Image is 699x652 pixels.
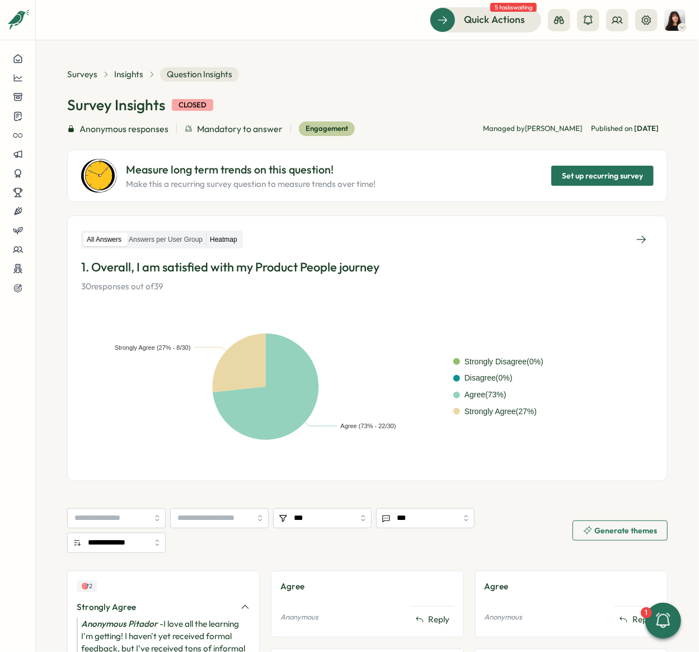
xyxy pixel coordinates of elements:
div: Strongly Disagree ( 0 %) [465,356,543,368]
div: Engagement [299,121,355,136]
text: Agree (73% - 22/30) [341,423,396,429]
label: All Answers [83,233,125,247]
span: Anonymous responses [79,122,168,136]
label: Answers per User Group [125,233,206,247]
img: Kelly Rosa [664,10,686,31]
div: Upvotes [77,580,97,592]
div: Disagree ( 0 %) [465,372,513,384]
span: 5 tasks waiting [490,3,537,12]
p: Measure long term trends on this question! [126,161,376,179]
button: 1 [645,603,681,639]
p: 1. Overall, I am satisfied with my Product People journey [81,259,654,276]
a: Surveys [67,68,97,81]
span: Reply [429,613,450,626]
a: Insights [114,68,143,81]
span: [PERSON_NAME] [525,124,582,133]
div: 1 [641,607,652,618]
button: Set up recurring survey [551,166,654,186]
button: Quick Actions [430,7,541,32]
button: Reply [614,611,658,628]
h1: Survey Insights [67,95,165,115]
div: closed [172,99,213,111]
span: Set up recurring survey [562,166,643,185]
div: Agree [485,580,658,593]
p: Managed by [483,124,582,134]
p: 30 responses out of 39 [81,280,654,293]
div: Strongly Agree [77,601,233,613]
label: Heatmap [207,233,241,247]
span: Generate themes [594,527,657,534]
button: Generate themes [573,520,668,541]
span: Mandatory to answer [197,122,283,136]
span: [DATE] [634,124,659,133]
span: Quick Actions [464,12,525,27]
p: Anonymous [485,612,523,622]
div: Strongly Agree ( 27 %) [465,406,537,418]
text: Strongly Agree (27% - 8/30) [115,344,191,351]
span: Question Insights [160,67,239,82]
i: Anonymous Pitador [81,618,158,629]
p: Make this a recurring survey question to measure trends over time! [126,178,376,190]
span: Reply [632,613,654,626]
div: Agree [280,580,454,593]
span: Published on [591,124,659,134]
p: Anonymous [280,612,318,622]
button: Reply [411,611,454,628]
div: Agree ( 73 %) [465,389,506,401]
